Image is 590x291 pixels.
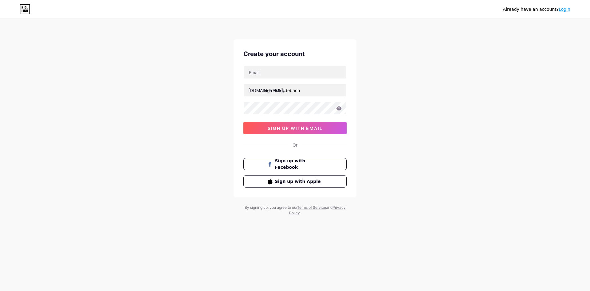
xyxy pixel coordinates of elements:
div: Create your account [243,49,347,59]
span: Sign up with Apple [275,178,323,185]
div: Or [293,142,297,148]
div: By signing up, you agree to our and . [243,205,347,216]
a: Login [559,7,570,12]
button: Sign up with Apple [243,175,347,188]
div: [DOMAIN_NAME]/ [248,87,285,94]
span: sign up with email [268,126,323,131]
input: username [244,84,346,96]
div: Already have an account? [503,6,570,13]
button: Sign up with Facebook [243,158,347,170]
a: Terms of Service [297,205,326,210]
button: sign up with email [243,122,347,134]
span: Sign up with Facebook [275,158,323,171]
input: Email [244,66,346,79]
